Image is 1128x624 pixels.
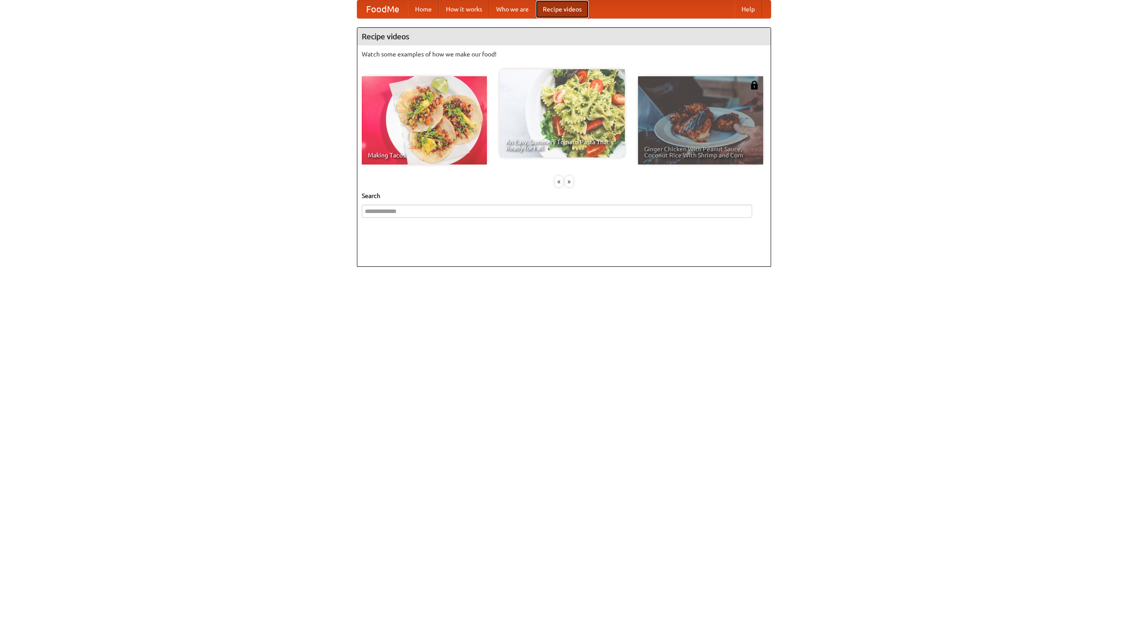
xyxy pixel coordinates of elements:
a: Who we are [489,0,536,18]
a: Recipe videos [536,0,589,18]
a: Making Tacos [362,76,487,164]
a: Home [408,0,439,18]
a: FoodMe [357,0,408,18]
span: An Easy, Summery Tomato Pasta That's Ready for Fall [506,139,619,151]
div: » [565,176,573,187]
h5: Search [362,191,766,200]
a: Help [735,0,762,18]
div: « [555,176,563,187]
img: 483408.png [750,81,759,90]
a: How it works [439,0,489,18]
a: An Easy, Summery Tomato Pasta That's Ready for Fall [500,69,625,157]
span: Making Tacos [368,152,481,158]
p: Watch some examples of how we make our food! [362,50,766,59]
h4: Recipe videos [357,28,771,45]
